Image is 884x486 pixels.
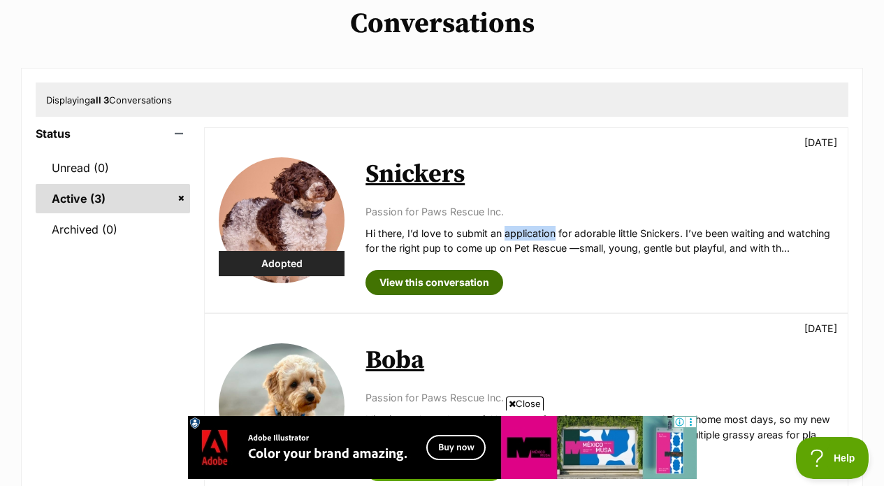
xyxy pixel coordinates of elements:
div: Adopted [219,251,345,276]
a: Snickers [365,159,465,190]
a: View this conversation [365,270,503,295]
a: Active (3) [36,184,190,213]
span: Close [506,396,544,410]
iframe: Advertisement [188,416,697,479]
p: Passion for Paws Rescue Inc. [365,204,834,219]
header: Status [36,127,190,140]
a: Archived (0) [36,215,190,244]
p: Hi there, I’d love to submit an application for adorable little Snickers. I’ve been waiting and w... [365,226,834,256]
a: Unread (0) [36,153,190,183]
img: Boba [219,343,345,469]
p: [DATE] [804,321,837,336]
a: Boba [365,345,424,376]
img: Snickers [219,157,345,283]
iframe: Help Scout Beacon - Open [796,437,870,479]
strong: all 3 [90,94,109,106]
p: [DATE] [804,135,837,150]
span: Displaying Conversations [46,94,172,106]
p: Passion for Paws Rescue Inc. [365,390,834,405]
